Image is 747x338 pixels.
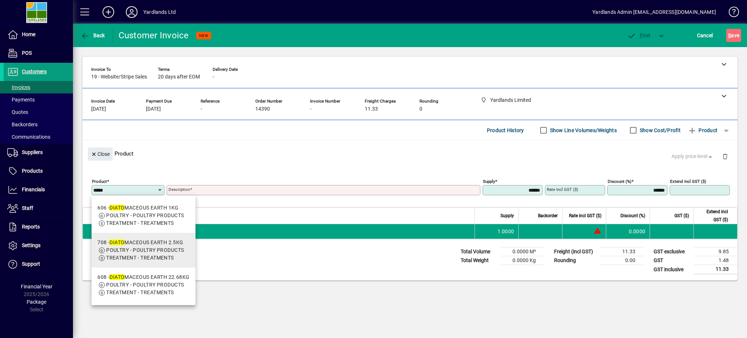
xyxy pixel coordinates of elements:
div: 606 - MACEOUS EARTH 1KG [97,204,184,212]
a: Invoices [4,81,73,93]
mat-label: Description [169,187,190,192]
mat-option: 606 - DIATOMACEOUS EARTH 1KG [92,198,196,233]
div: 608 - MACEOUS EARTH 22.68KG [97,273,190,281]
a: Quotes [4,106,73,118]
button: Save [726,29,741,42]
mat-label: Rate incl GST ($) [547,187,578,192]
app-page-header-button: Delete [716,153,734,160]
span: POULTRY - POULTRY PRODUCTS [106,282,184,288]
td: 11.33 [694,265,738,274]
td: Freight (incl GST) [550,247,600,256]
a: Financials [4,181,73,199]
span: Invoices [7,84,30,90]
button: Back [79,29,107,42]
span: 14390 [255,106,270,112]
a: Products [4,162,73,180]
a: Knowledge Base [723,1,738,25]
span: Communications [7,134,50,140]
a: Payments [4,93,73,106]
em: DIATO [109,274,124,280]
app-page-header-button: Close [86,150,115,157]
td: 0.00 [600,256,644,265]
a: Communications [4,131,73,143]
em: DIATO [109,205,124,211]
span: NEW [199,33,208,38]
a: Home [4,26,73,44]
span: Backorders [7,122,38,127]
span: Cancel [697,30,713,41]
span: Payments [7,97,35,103]
span: Discount (%) [620,212,645,220]
button: Cancel [695,29,715,42]
a: Backorders [4,118,73,131]
td: GST [650,256,694,265]
app-page-header-button: Back [73,29,113,42]
a: Settings [4,237,73,255]
a: Staff [4,199,73,218]
td: 11.33 [600,247,644,256]
button: Post [623,29,654,42]
td: Total Weight [457,256,501,265]
span: Supply [500,212,514,220]
em: DIATO [109,239,124,245]
span: Staff [22,205,33,211]
a: Suppliers [4,143,73,162]
span: Quotes [7,109,28,115]
span: TREATMENT - TREATMENTS [106,289,174,295]
div: Yardlands Admin [EMAIL_ADDRESS][DOMAIN_NAME] [592,6,716,18]
mat-option: 708 - DIATOMACEOUS EARTH 2.5KG [92,233,196,268]
div: 708 - MACEOUS EARTH 2.5KG [97,239,184,246]
span: Home [22,31,35,37]
span: 20 days after EOM [158,74,200,80]
mat-option: 608 - DIATOMACEOUS EARTH 22.68KG [92,268,196,302]
span: S [728,32,731,38]
span: Extend incl GST ($) [698,208,728,224]
mat-label: Product [92,179,107,184]
span: Suppliers [22,149,43,155]
span: Reports [22,224,40,230]
span: - [201,106,202,112]
mat-label: Extend incl GST ($) [670,179,706,184]
span: POS [22,50,32,56]
span: POULTRY - POULTRY PRODUCTS [106,247,184,253]
mat-label: Supply [483,179,495,184]
label: Show Cost/Profit [638,127,681,134]
button: Product History [484,124,527,137]
td: 1.48 [694,256,738,265]
span: P [640,32,643,38]
span: Close [91,148,110,160]
span: 19 - Website/Stripe Sales [91,74,147,80]
span: TREATMENT - TREATMENTS [106,255,174,261]
span: ost [627,32,651,38]
mat-label: Discount (%) [608,179,631,184]
span: TREATMENT - TREATMENTS [106,220,174,226]
span: ave [728,30,739,41]
button: Delete [716,147,734,165]
span: GST ($) [674,212,689,220]
a: Support [4,255,73,273]
span: POULTRY - POULTRY PRODUCTS [106,212,184,218]
span: Rate incl GST ($) [569,212,601,220]
span: Customers [22,69,47,74]
span: Financials [22,187,45,192]
span: 0 [419,106,422,112]
button: Profile [120,5,143,19]
label: Show Line Volumes/Weights [549,127,617,134]
div: Customer Invoice [119,30,189,41]
span: Backorder [538,212,558,220]
td: 0.0000 M³ [501,247,545,256]
td: 0.0000 [606,224,650,239]
td: GST inclusive [650,265,694,274]
span: 11.33 [365,106,378,112]
span: Settings [22,242,40,248]
span: [DATE] [146,106,161,112]
span: - [310,106,311,112]
td: Total Volume [457,247,501,256]
span: Financial Year [21,284,53,289]
span: [DATE] [91,106,106,112]
button: Add [97,5,120,19]
span: Back [81,32,105,38]
span: Support [22,261,40,267]
td: Rounding [550,256,600,265]
td: GST exclusive [650,247,694,256]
